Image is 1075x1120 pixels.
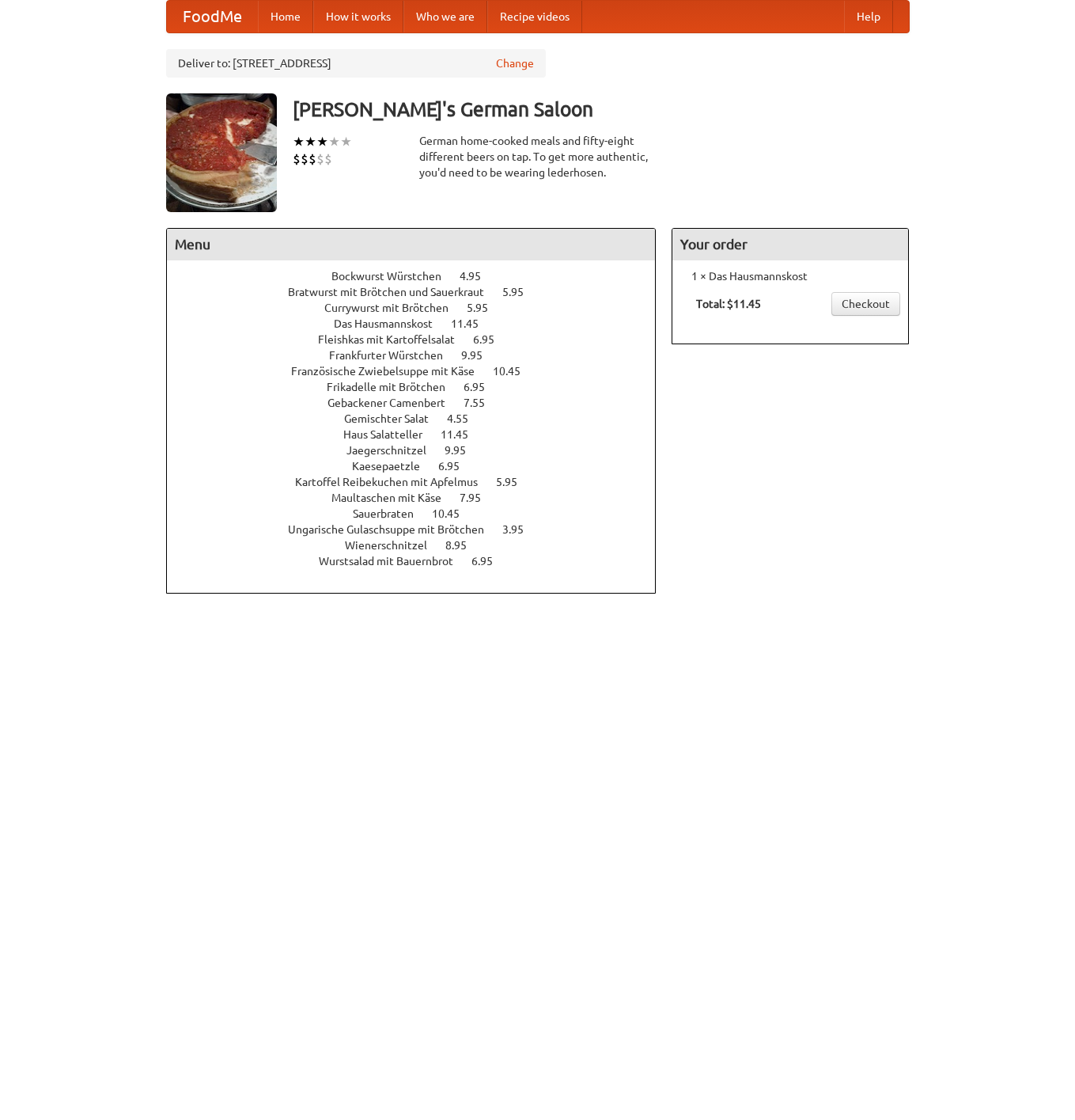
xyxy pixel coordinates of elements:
a: Kaesepaetzle 6.95 [352,460,489,473]
span: Ungarische Gulaschsuppe mit Brötchen [288,523,500,536]
h4: Menu [167,229,656,260]
span: 6.95 [471,555,509,568]
a: Maultaschen mit Käse 7.95 [331,492,510,504]
span: Maultaschen mit Käse [331,492,457,504]
span: 9.95 [461,349,498,362]
a: Frankfurter Würstchen 9.95 [329,349,512,362]
a: Haus Salatteller 11.45 [343,428,498,441]
a: Currywurst mit Brötchen 5.95 [324,302,517,314]
li: ★ [305,133,316,150]
span: Kaesepaetzle [352,460,436,473]
span: 11.45 [441,428,484,441]
span: Bockwurst Würstchen [331,270,457,283]
h3: [PERSON_NAME]'s German Saloon [293,93,910,125]
span: Haus Salatteller [343,428,438,441]
a: FoodMe [167,1,258,32]
span: Frikadelle mit Brötchen [327,381,461,393]
span: Frankfurter Würstchen [329,349,459,362]
span: 4.95 [460,270,497,283]
span: 10.45 [493,365,536,378]
a: Ungarische Gulaschsuppe mit Brötchen 3.95 [288,523,553,536]
a: Bratwurst mit Brötchen und Sauerkraut 5.95 [288,286,553,298]
span: 5.95 [496,476,533,488]
span: Wienerschnitzel [345,539,443,552]
span: 9.95 [445,444,482,457]
span: 7.95 [460,492,497,504]
li: ★ [328,133,340,150]
span: 11.45 [451,317,494,330]
span: Sauerbraten [353,507,430,520]
li: $ [324,150,332,168]
a: Home [258,1,313,32]
a: Recipe videos [487,1,582,32]
li: $ [308,150,316,168]
a: Frikadelle mit Brötchen 6.95 [327,381,514,393]
img: angular.jpg [166,93,277,212]
div: German home-cooked meals and fifty-eight different beers on tap. To get more authentic, you'd nee... [419,133,657,180]
span: Das Hausmannskost [334,317,449,330]
span: 5.95 [502,286,539,298]
li: $ [293,150,301,168]
li: $ [316,150,324,168]
span: 10.45 [432,507,475,520]
a: Help [844,1,893,32]
a: Gemischter Salat 4.55 [344,412,498,425]
a: How it works [313,1,403,32]
span: 8.95 [445,539,483,552]
a: Wienerschnitzel 8.95 [345,539,496,552]
a: Fleishkas mit Kartoffelsalat 6.95 [318,333,524,346]
span: Gebackener Camenbert [327,397,461,409]
span: 6.95 [464,381,501,393]
div: Deliver to: [STREET_ADDRESS] [166,49,546,78]
li: $ [301,150,308,168]
a: Who we are [403,1,487,32]
span: Currywurst mit Brötchen [324,302,464,314]
span: Fleishkas mit Kartoffelsalat [318,333,471,346]
a: Change [496,55,534,71]
li: ★ [316,133,328,150]
a: Jaegerschnitzel 9.95 [346,444,495,457]
li: 1 × Das Hausmannskost [680,268,900,284]
span: 7.55 [464,397,501,409]
a: Kartoffel Reibekuchen mit Apfelmus 5.95 [295,476,547,488]
span: Französische Zwiebelsuppe mit Käse [291,365,490,378]
span: Wurstsalad mit Bauernbrot [319,555,469,568]
span: Gemischter Salat [344,412,445,425]
b: Total: $11.45 [696,298,761,310]
li: ★ [293,133,305,150]
a: Das Hausmannskost 11.45 [334,317,508,330]
span: 6.95 [473,333,510,346]
span: 3.95 [502,523,539,536]
span: 5.95 [467,302,504,314]
a: Französische Zwiebelsuppe mit Käse 10.45 [291,365,550,378]
span: 6.95 [438,460,475,473]
a: Sauerbraten 10.45 [353,507,489,520]
a: Gebackener Camenbert 7.55 [327,397,514,409]
span: Kartoffel Reibekuchen mit Apfelmus [295,476,494,488]
a: Bockwurst Würstchen 4.95 [331,270,510,283]
a: Wurstsalad mit Bauernbrot 6.95 [319,555,522,568]
span: Bratwurst mit Brötchen und Sauerkraut [288,286,500,298]
span: 4.55 [447,412,484,425]
span: Jaegerschnitzel [346,444,442,457]
li: ★ [340,133,352,150]
h4: Your order [672,229,908,260]
a: Checkout [831,292,900,316]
